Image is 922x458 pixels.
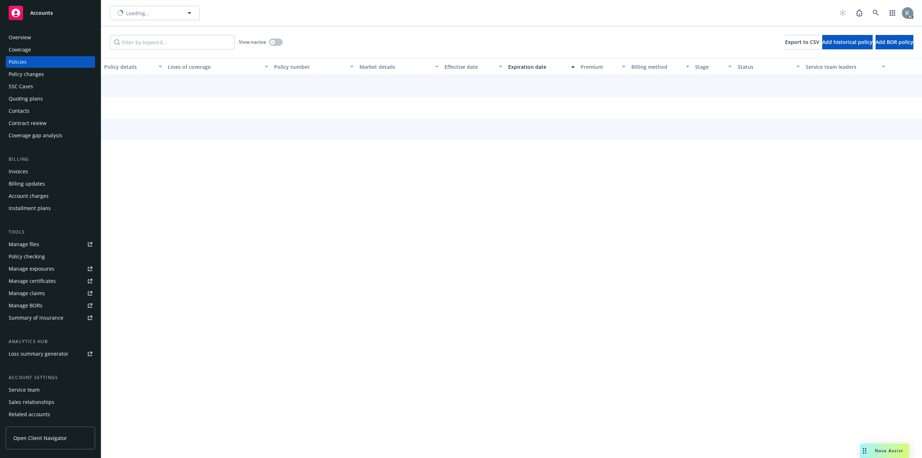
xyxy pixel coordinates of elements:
[9,348,68,360] div: Loss summary generator
[101,58,165,75] button: Policy details
[869,6,883,20] a: Search
[505,58,578,75] button: Expiration date
[695,63,724,71] div: Stage
[9,178,45,190] div: Billing updates
[836,6,850,20] a: Start snowing
[444,63,494,71] div: Effective date
[6,396,95,408] a: Sales relationships
[9,105,30,117] div: Contacts
[110,6,200,20] button: Loading...
[9,56,27,68] div: Policies
[104,63,154,71] div: Policy details
[6,93,95,105] a: Quoting plans
[735,58,803,75] button: Status
[9,396,54,408] div: Sales relationships
[902,7,913,19] img: photo
[6,300,95,311] a: Manage BORs
[6,117,95,129] a: Contract review
[631,63,681,71] div: Billing method
[6,190,95,202] a: Account charges
[9,68,44,80] div: Policy changes
[6,288,95,299] a: Manage claims
[9,32,31,43] div: Overview
[442,58,505,75] button: Effective date
[692,58,735,75] button: Stage
[30,10,53,16] span: Accounts
[628,58,692,75] button: Billing method
[9,300,42,311] div: Manage BORs
[13,434,67,442] span: Open Client Navigator
[6,178,95,190] a: Billing updates
[9,166,28,177] div: Invoices
[6,263,95,275] a: Manage exposures
[126,9,149,17] span: Loading...
[6,166,95,177] a: Invoices
[110,35,234,49] input: Filter by keyword...
[9,81,33,92] div: SSC Cases
[9,384,40,396] div: Service team
[785,39,819,45] span: Export to CSV
[876,39,913,45] span: Add BOR policy
[6,68,95,80] a: Policy changes
[274,63,345,71] div: Policy number
[785,35,819,49] button: Export to CSV
[271,58,356,75] button: Policy number
[6,3,95,23] a: Accounts
[875,448,903,454] span: Nova Assist
[860,444,909,458] button: Nova Assist
[581,63,618,71] div: Premium
[6,32,95,43] a: Overview
[6,312,95,324] a: Summary of insurance
[9,130,62,141] div: Coverage gap analysis
[6,44,95,55] a: Coverage
[6,239,95,250] a: Manage files
[578,58,629,75] button: Premium
[9,117,46,129] div: Contract review
[738,63,792,71] div: Status
[822,39,873,45] span: Add historical policy
[822,35,873,49] button: Add historical policy
[803,58,888,75] button: Service team leaders
[6,409,95,420] a: Related accounts
[6,338,95,345] div: Analytics hub
[860,444,869,458] div: Drag to move
[6,130,95,141] a: Coverage gap analysis
[357,58,442,75] button: Market details
[9,203,51,214] div: Installment plans
[6,56,95,68] a: Policies
[359,63,431,71] div: Market details
[6,203,95,214] a: Installment plans
[9,190,49,202] div: Account charges
[6,384,95,396] a: Service team
[806,63,877,71] div: Service team leaders
[168,63,260,71] div: Lines of coverage
[6,275,95,287] a: Manage certificates
[9,288,45,299] div: Manage claims
[6,105,95,117] a: Contacts
[9,263,54,275] div: Manage exposures
[9,239,39,250] div: Manage files
[6,348,95,360] a: Loss summary generator
[6,81,95,92] a: SSC Cases
[9,275,56,287] div: Manage certificates
[6,228,95,236] div: Tools
[9,409,50,420] div: Related accounts
[9,251,45,262] div: Policy checking
[6,374,95,381] div: Account settings
[9,44,31,55] div: Coverage
[165,58,271,75] button: Lines of coverage
[9,312,63,324] div: Summary of insurance
[852,6,867,20] a: Report a Bug
[6,156,95,163] div: Billing
[885,6,900,20] a: Switch app
[508,63,567,71] div: Expiration date
[9,93,43,105] div: Quoting plans
[876,35,913,49] button: Add BOR policy
[6,251,95,262] a: Policy checking
[239,39,266,45] span: Show inactive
